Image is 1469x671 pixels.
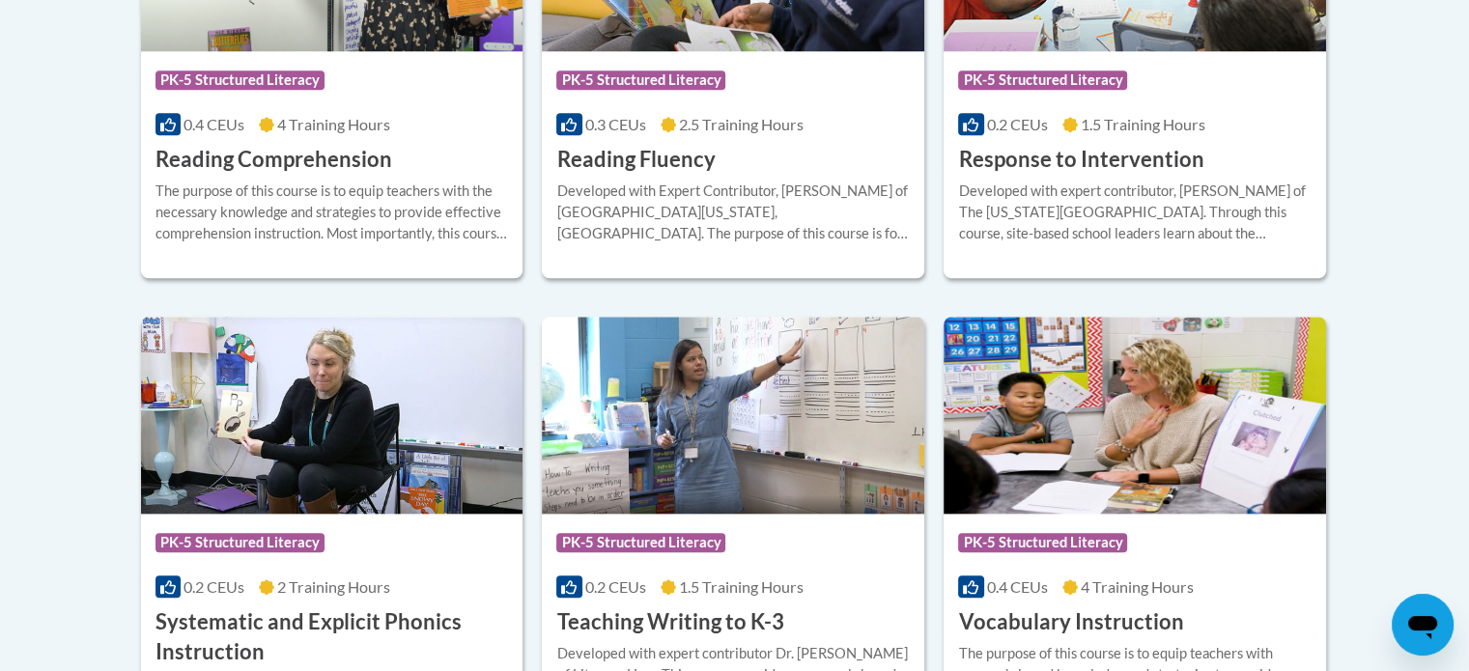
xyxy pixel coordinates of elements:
span: PK-5 Structured Literacy [958,533,1127,552]
h3: Vocabulary Instruction [958,607,1183,637]
img: Course Logo [944,317,1326,514]
img: Course Logo [141,317,523,514]
span: 0.4 CEUs [987,577,1048,596]
h3: Response to Intervention [958,145,1203,175]
span: 1.5 Training Hours [679,577,804,596]
span: 4 Training Hours [1081,577,1194,596]
h3: Systematic and Explicit Phonics Instruction [155,607,509,667]
span: PK-5 Structured Literacy [155,70,325,90]
span: 2.5 Training Hours [679,115,804,133]
div: Developed with expert contributor, [PERSON_NAME] of The [US_STATE][GEOGRAPHIC_DATA]. Through this... [958,181,1312,244]
span: PK-5 Structured Literacy [556,533,725,552]
iframe: Button to launch messaging window [1392,594,1454,656]
span: 0.3 CEUs [585,115,646,133]
h3: Teaching Writing to K-3 [556,607,783,637]
h3: Reading Fluency [556,145,715,175]
span: 0.2 CEUs [585,577,646,596]
span: 4 Training Hours [277,115,390,133]
div: Developed with Expert Contributor, [PERSON_NAME] of [GEOGRAPHIC_DATA][US_STATE], [GEOGRAPHIC_DATA... [556,181,910,244]
span: 0.2 CEUs [987,115,1048,133]
span: 0.4 CEUs [184,115,244,133]
span: 2 Training Hours [277,577,390,596]
div: The purpose of this course is to equip teachers with the necessary knowledge and strategies to pr... [155,181,509,244]
span: PK-5 Structured Literacy [556,70,725,90]
span: PK-5 Structured Literacy [958,70,1127,90]
span: PK-5 Structured Literacy [155,533,325,552]
span: 1.5 Training Hours [1081,115,1205,133]
img: Course Logo [542,317,924,514]
span: 0.2 CEUs [184,577,244,596]
h3: Reading Comprehension [155,145,392,175]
